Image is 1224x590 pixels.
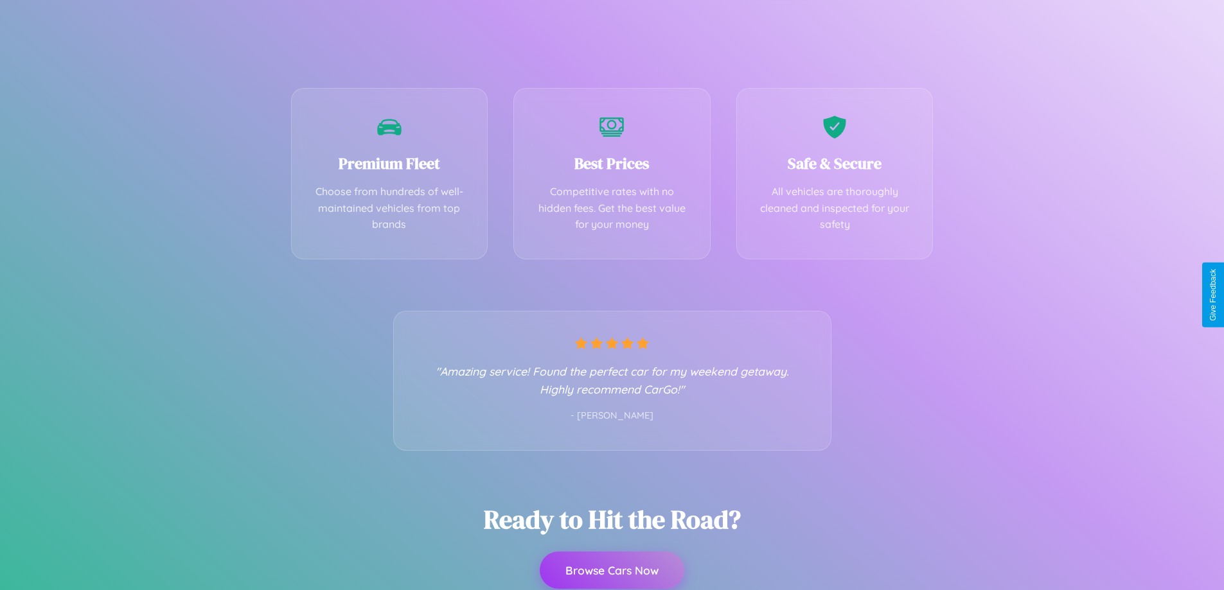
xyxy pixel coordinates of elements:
h3: Safe & Secure [756,153,914,174]
p: Choose from hundreds of well-maintained vehicles from top brands [311,184,468,233]
p: Competitive rates with no hidden fees. Get the best value for your money [533,184,691,233]
p: All vehicles are thoroughly cleaned and inspected for your safety [756,184,914,233]
h2: Ready to Hit the Road? [484,502,741,537]
button: Browse Cars Now [540,551,684,589]
h3: Best Prices [533,153,691,174]
div: Give Feedback [1209,269,1218,321]
p: "Amazing service! Found the perfect car for my weekend getaway. Highly recommend CarGo!" [420,362,805,398]
h3: Premium Fleet [311,153,468,174]
p: - [PERSON_NAME] [420,408,805,424]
